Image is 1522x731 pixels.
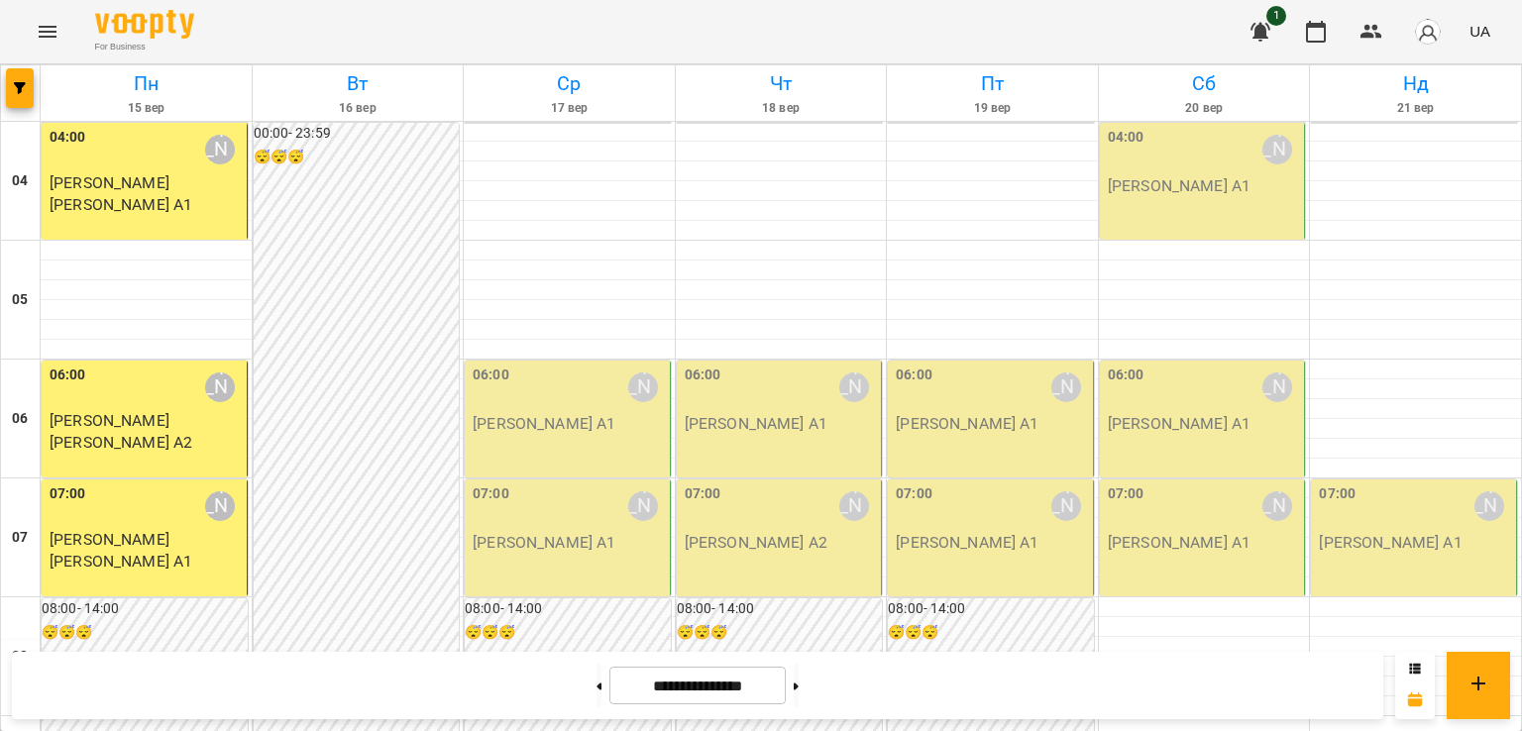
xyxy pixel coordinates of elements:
div: Софія Брусова [1051,491,1081,521]
label: 06:00 [50,365,86,386]
p: [PERSON_NAME] А1 [50,193,192,217]
p: [PERSON_NAME] А1 [50,550,192,574]
h6: Пн [44,68,249,99]
h6: 08:00 - 14:00 [465,598,671,620]
label: 07:00 [1319,483,1356,505]
label: 04:00 [50,127,86,149]
h6: 00:00 - 23:59 [254,123,460,145]
label: 07:00 [1108,483,1144,505]
h6: 😴😴😴 [465,622,671,644]
p: [PERSON_NAME] А1 [1108,174,1250,198]
div: Софія Брусова [1262,372,1292,402]
h6: Чт [679,68,884,99]
h6: 16 вер [256,99,461,118]
p: [PERSON_NAME] А1 [1108,412,1250,436]
button: Menu [24,8,71,55]
div: Софія Брусова [1051,372,1081,402]
p: [PERSON_NAME] А1 [685,412,827,436]
div: Софія Брусова [1262,491,1292,521]
h6: 19 вер [890,99,1095,118]
p: [PERSON_NAME] А1 [1108,531,1250,555]
p: [PERSON_NAME] А2 [50,431,192,455]
h6: Нд [1313,68,1518,99]
label: 07:00 [685,483,721,505]
h6: 06 [12,408,28,430]
div: Софія Брусова [205,135,235,164]
p: [PERSON_NAME] А1 [1319,531,1462,555]
p: [PERSON_NAME] А1 [473,412,615,436]
p: [PERSON_NAME] А1 [896,531,1038,555]
div: Софія Брусова [1474,491,1504,521]
h6: 04 [12,170,28,192]
span: [PERSON_NAME] [50,411,169,430]
h6: 17 вер [467,99,672,118]
label: 07:00 [896,483,932,505]
span: For Business [95,41,194,53]
img: avatar_s.png [1414,18,1442,46]
label: 06:00 [896,365,932,386]
h6: Пт [890,68,1095,99]
div: Софія Брусова [205,491,235,521]
div: Софія Брусова [839,372,869,402]
p: [PERSON_NAME] А1 [473,531,615,555]
span: [PERSON_NAME] [50,530,169,549]
span: 1 [1266,6,1286,26]
span: [PERSON_NAME] [50,173,169,192]
h6: 😴😴😴 [888,622,1094,644]
label: 07:00 [473,483,509,505]
h6: 08:00 - 14:00 [42,598,248,620]
h6: 18 вер [679,99,884,118]
div: Софія Брусова [839,491,869,521]
div: Софія Брусова [628,372,658,402]
p: [PERSON_NAME] А1 [896,412,1038,436]
h6: 08:00 - 14:00 [677,598,883,620]
label: 06:00 [473,365,509,386]
h6: 😴😴😴 [254,147,460,168]
h6: 07 [12,527,28,549]
button: UA [1462,13,1498,50]
h6: 😴😴😴 [42,622,248,644]
h6: 21 вер [1313,99,1518,118]
img: Voopty Logo [95,10,194,39]
div: Софія Брусова [628,491,658,521]
label: 04:00 [1108,127,1144,149]
h6: Сб [1102,68,1307,99]
h6: 20 вер [1102,99,1307,118]
label: 06:00 [1108,365,1144,386]
div: Софія Брусова [1262,135,1292,164]
h6: 15 вер [44,99,249,118]
label: 07:00 [50,483,86,505]
h6: 😴😴😴 [677,622,883,644]
h6: 05 [12,289,28,311]
p: [PERSON_NAME] А2 [685,531,827,555]
h6: 08:00 - 14:00 [888,598,1094,620]
label: 06:00 [685,365,721,386]
span: UA [1469,21,1490,42]
h6: Ср [467,68,672,99]
div: Софія Брусова [205,372,235,402]
h6: Вт [256,68,461,99]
